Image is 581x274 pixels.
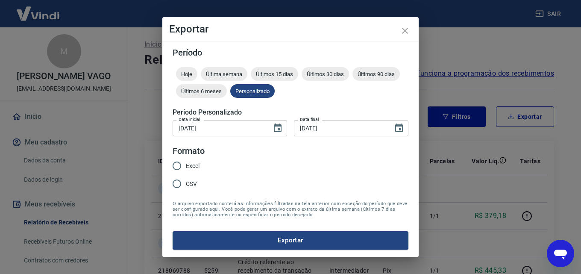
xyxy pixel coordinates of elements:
[173,120,266,136] input: DD/MM/YYYY
[173,145,205,157] legend: Formato
[390,120,408,137] button: Choose date, selected date is 31 de jul de 2025
[201,71,247,77] span: Última semana
[300,116,319,123] label: Data final
[169,24,412,34] h4: Exportar
[176,88,227,94] span: Últimos 6 meses
[176,71,197,77] span: Hoje
[173,108,408,117] h5: Período Personalizado
[176,84,227,98] div: Últimos 6 meses
[352,71,400,77] span: Últimos 90 dias
[176,67,197,81] div: Hoje
[173,201,408,218] span: O arquivo exportado conterá as informações filtradas na tela anterior com exceção do período que ...
[173,48,408,57] h5: Período
[251,67,298,81] div: Últimos 15 dias
[179,116,200,123] label: Data inicial
[547,240,574,267] iframe: Botão para abrir a janela de mensagens
[352,67,400,81] div: Últimos 90 dias
[230,84,275,98] div: Personalizado
[251,71,298,77] span: Últimos 15 dias
[302,67,349,81] div: Últimos 30 dias
[201,67,247,81] div: Última semana
[186,180,197,189] span: CSV
[395,21,415,41] button: close
[302,71,349,77] span: Últimos 30 dias
[230,88,275,94] span: Personalizado
[294,120,387,136] input: DD/MM/YYYY
[173,231,408,249] button: Exportar
[186,162,200,171] span: Excel
[269,120,286,137] button: Choose date, selected date is 1 de jul de 2025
